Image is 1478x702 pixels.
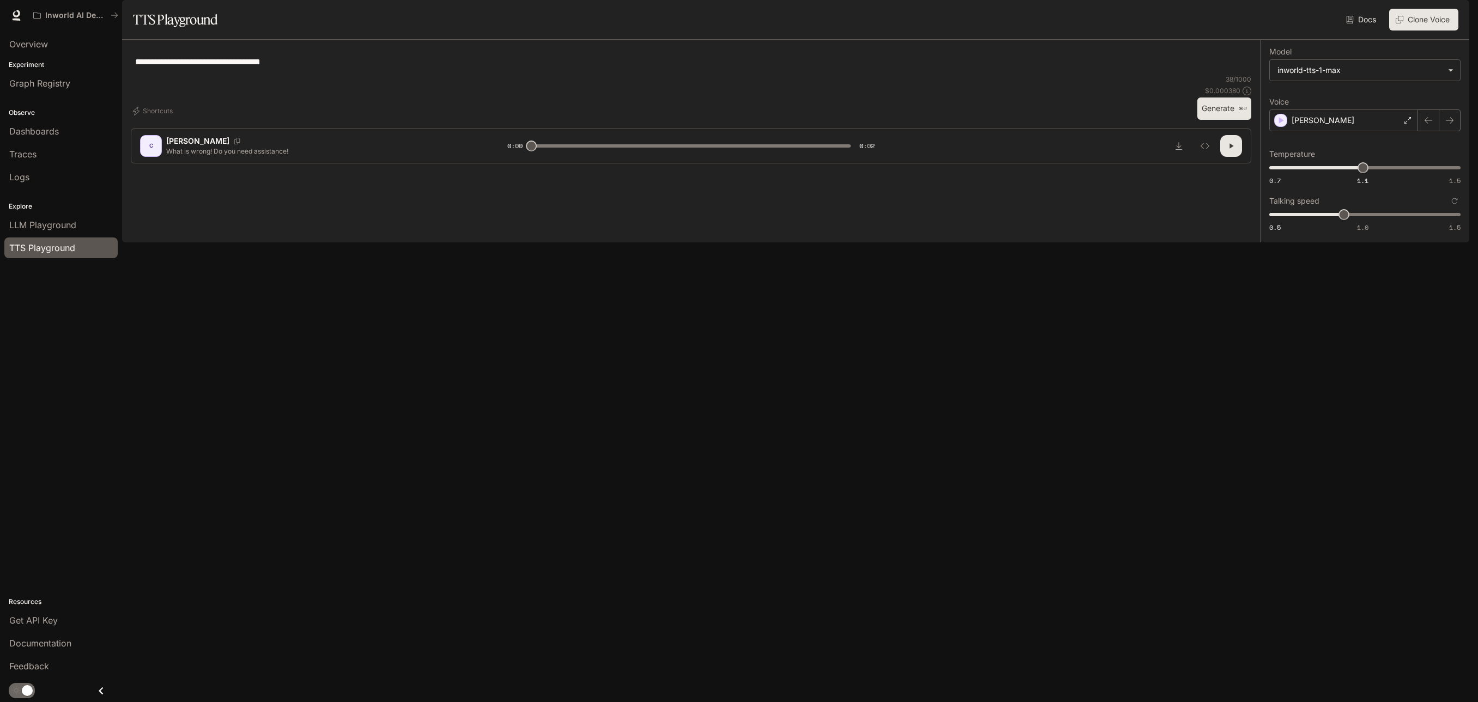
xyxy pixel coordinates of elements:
[133,9,217,30] h1: TTS Playground
[1194,135,1216,157] button: Inspect
[1269,150,1315,158] p: Temperature
[1269,176,1281,185] span: 0.7
[166,136,229,146] p: [PERSON_NAME]
[28,4,123,26] button: All workspaces
[229,138,245,144] button: Copy Voice ID
[1239,106,1247,112] p: ⌘⏎
[1197,97,1251,120] button: Generate⌘⏎
[1292,115,1354,126] p: [PERSON_NAME]
[1269,48,1292,56] p: Model
[1270,60,1460,81] div: inworld-tts-1-max
[1269,197,1319,205] p: Talking speed
[1205,86,1240,95] p: $ 0.000380
[1168,135,1190,157] button: Download audio
[1344,9,1380,30] a: Docs
[1449,223,1461,232] span: 1.5
[1269,223,1281,232] span: 0.5
[1357,176,1368,185] span: 1.1
[859,141,875,151] span: 0:02
[166,146,481,156] p: What is wrong! Do you need assistance!
[507,141,523,151] span: 0:00
[1269,98,1289,106] p: Voice
[1357,223,1368,232] span: 1.0
[45,11,106,20] p: Inworld AI Demos
[1449,195,1461,207] button: Reset to default
[1449,176,1461,185] span: 1.5
[142,137,160,155] div: C
[1277,65,1443,76] div: inworld-tts-1-max
[1389,9,1458,30] button: Clone Voice
[131,102,177,120] button: Shortcuts
[1226,75,1251,84] p: 38 / 1000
